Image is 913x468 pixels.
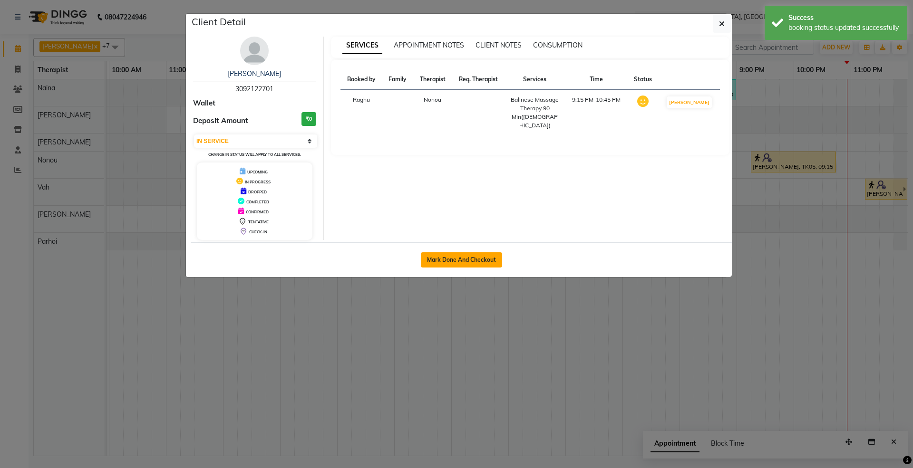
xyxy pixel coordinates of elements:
[240,37,269,65] img: avatar
[249,229,267,234] span: CHECK-IN
[246,200,269,204] span: COMPLETED
[301,112,316,126] h3: ₹0
[228,69,281,78] a: [PERSON_NAME]
[340,69,382,90] th: Booked by
[382,69,413,90] th: Family
[247,170,268,174] span: UPCOMING
[342,37,382,54] span: SERVICES
[394,41,464,49] span: APPOINTMENT NOTES
[340,90,382,136] td: Raghu
[192,15,246,29] h5: Client Detail
[424,96,441,103] span: Nonou
[505,69,565,90] th: Services
[452,90,505,136] td: -
[628,69,659,90] th: Status
[565,69,628,90] th: Time
[533,41,583,49] span: CONSUMPTION
[452,69,505,90] th: Req. Therapist
[235,85,273,93] span: 3092122701
[413,69,452,90] th: Therapist
[511,96,559,130] div: Balinese Massage Therapy 90 Min([DEMOGRAPHIC_DATA])
[421,252,502,267] button: Mark Done And Checkout
[788,23,900,33] div: booking status updated successfully
[382,90,413,136] td: -
[193,98,215,109] span: Wallet
[565,90,628,136] td: 9:15 PM-10:45 PM
[208,152,301,157] small: Change in status will apply to all services.
[245,180,271,184] span: IN PROGRESS
[788,13,900,23] div: Success
[248,190,267,194] span: DROPPED
[246,210,269,214] span: CONFIRMED
[193,115,248,126] span: Deposit Amount
[248,220,269,224] span: TENTATIVE
[667,96,712,108] button: [PERSON_NAME]
[476,41,522,49] span: CLIENT NOTES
